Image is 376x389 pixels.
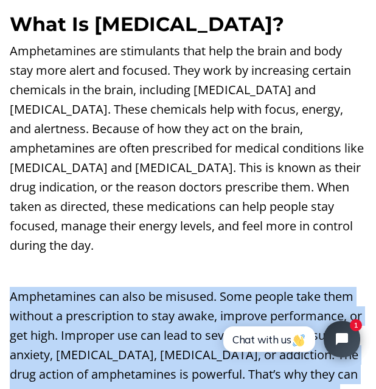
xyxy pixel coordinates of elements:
iframe: Tidio Chat [210,311,371,368]
p: ‍ [10,261,366,281]
p: Amphetamines are stimulants that help the brain and body stay more alert and focused. They work b... [10,41,366,255]
h2: What Is [MEDICAL_DATA]? [10,13,366,35]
